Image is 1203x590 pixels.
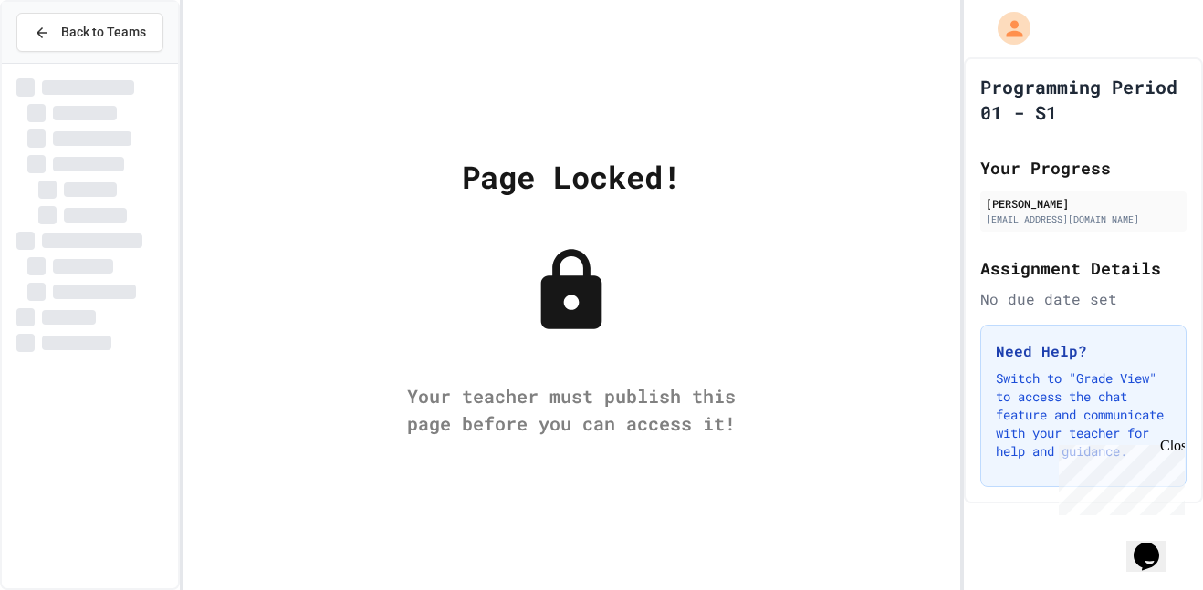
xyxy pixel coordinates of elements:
div: Your teacher must publish this page before you can access it! [389,382,754,437]
h1: Programming Period 01 - S1 [980,74,1187,125]
h2: Your Progress [980,155,1187,181]
div: No due date set [980,288,1187,310]
div: Chat with us now!Close [7,7,126,116]
div: [PERSON_NAME] [986,195,1181,212]
div: [EMAIL_ADDRESS][DOMAIN_NAME] [986,212,1181,226]
iframe: chat widget [1126,517,1185,572]
button: Back to Teams [16,13,163,52]
h3: Need Help? [996,340,1171,362]
h2: Assignment Details [980,255,1187,281]
div: Page Locked! [462,153,681,200]
iframe: chat widget [1051,438,1185,515]
span: Back to Teams [61,23,146,42]
div: My Account [978,7,1035,49]
p: Switch to "Grade View" to access the chat feature and communicate with your teacher for help and ... [996,369,1171,461]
